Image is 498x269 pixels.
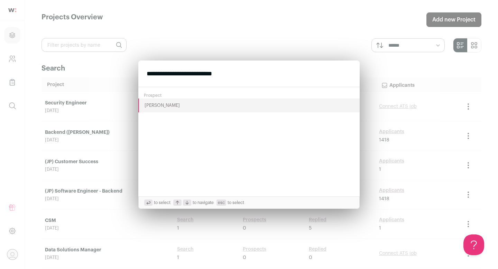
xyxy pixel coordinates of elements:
[144,200,170,206] span: to select
[138,99,360,112] button: [PERSON_NAME]
[138,90,360,99] div: Prospect
[173,200,214,206] span: to navigate
[463,234,484,255] iframe: Help Scout Beacon - Open
[216,200,226,206] span: esc
[216,200,244,206] span: to select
